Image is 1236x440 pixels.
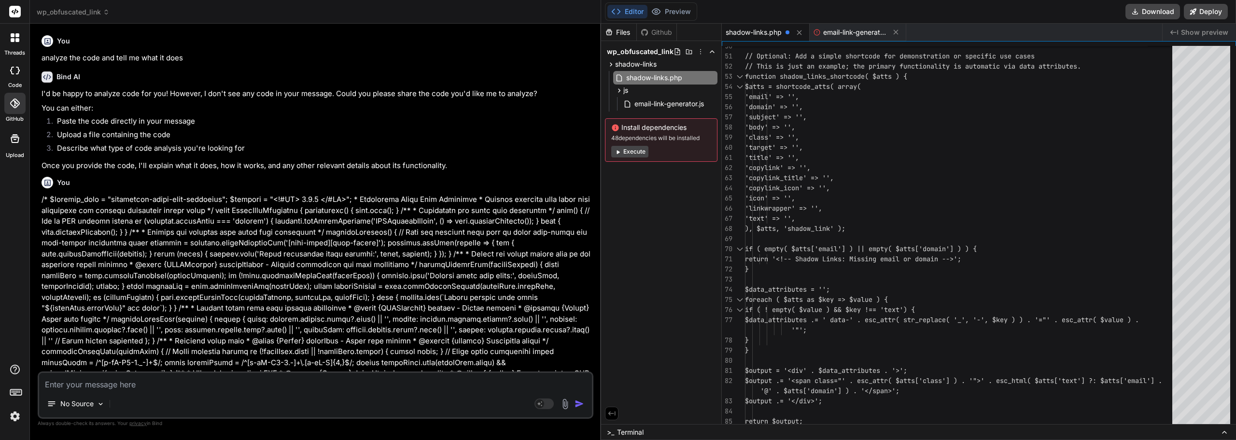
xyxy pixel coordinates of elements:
[923,376,1116,385] span: class'] ) . '">' . esc_html( $atts['text'] ?: $att
[745,417,803,426] span: return $output;
[722,264,732,274] div: 72
[37,7,110,17] span: wp_obfuscated_link
[745,102,803,111] span: 'domain' => '',
[615,59,657,69] span: shadow-links
[560,398,571,410] img: attachment
[623,85,628,95] span: js
[745,224,845,233] span: ), $atts, 'shadow_link' );
[49,116,591,129] li: Paste the code directly in your message
[722,112,732,122] div: 57
[49,143,591,156] li: Describe what type of code analysis you're looking for
[722,92,732,102] div: 55
[745,295,888,304] span: foreach ( $atts as $key => $value ) {
[722,122,732,132] div: 58
[733,71,746,82] div: Click to collapse the range.
[745,265,749,273] span: }
[722,254,732,264] div: 71
[722,82,732,92] div: 54
[722,284,732,295] div: 74
[4,49,25,57] label: threads
[745,113,807,121] span: 'subject' => '',
[722,244,732,254] div: 70
[722,163,732,173] div: 62
[42,53,591,64] p: analyze the code and tell me what it does
[722,132,732,142] div: 59
[129,420,147,426] span: privacy
[38,419,593,428] p: Always double-check its answers. Your in Bind
[745,163,811,172] span: 'copylink' => '',
[745,315,892,324] span: $data_attributes .= ' data-' . esc_att
[722,416,732,426] div: 85
[745,305,903,314] span: if ( ! empty( $value ) && $key !== 'text'
[607,47,674,57] span: wp_obfuscated_link
[745,133,799,142] span: 'class' => '',
[745,123,795,131] span: 'body' => '',
[745,366,907,375] span: $output = '<div' . $data_attributes . '>';
[42,160,591,171] p: Once you provide the code, I'll explain what it does, how it works, and any other relevant detail...
[722,406,732,416] div: 84
[938,62,1081,71] span: ity is automatic via data attributes.
[733,244,746,254] div: Click to collapse the range.
[722,295,732,305] div: 75
[722,183,732,193] div: 64
[745,397,822,405] span: $output .= '</div>';
[633,98,705,110] span: email-link-generator.js
[745,62,938,71] span: // This is just an example; the primary functional
[722,173,732,183] div: 63
[607,5,647,18] button: Editor
[1125,4,1180,19] button: Download
[6,151,24,159] label: Upload
[722,213,732,224] div: 67
[722,203,732,213] div: 66
[823,28,886,37] span: email-link-generator.js
[733,295,746,305] div: Click to collapse the range.
[722,102,732,112] div: 56
[601,28,636,37] div: Files
[722,345,732,355] div: 79
[903,305,915,314] span: ) {
[745,194,795,202] span: 'icon' => '',
[923,244,977,253] span: domain'] ) ) {
[745,336,749,344] span: }
[745,92,799,101] span: 'email' => '',
[722,61,732,71] div: 52
[607,427,614,437] span: >_
[611,134,711,142] span: 48 dependencies will be installed
[760,386,899,395] span: '@' . $atts['domain'] ) . '</span>';
[722,315,732,325] div: 77
[745,52,938,60] span: // Optional: Add a simple shortcode for demonstrat
[722,51,732,61] div: 51
[647,5,695,18] button: Preview
[938,52,1035,60] span: ion or specific use cases
[722,396,732,406] div: 83
[722,142,732,153] div: 60
[745,204,822,213] span: 'linkwrapper' => '',
[745,82,861,91] span: $atts = shortcode_atts( array(
[722,153,732,163] div: 61
[745,285,830,294] span: $data_attributes = '';
[745,72,907,81] span: function shadow_links_shortcode( $atts ) {
[745,244,923,253] span: if ( empty( $atts['email'] ) || empty( $atts['
[611,123,711,132] span: Install dependencies
[722,71,732,82] div: 53
[745,346,749,355] span: }
[722,274,732,284] div: 73
[745,376,923,385] span: $output .= '<span class="' . esc_attr( $atts['
[745,214,795,223] span: 'text' => '',
[57,36,70,46] h6: You
[745,143,803,152] span: 'target' => '',
[625,72,683,84] span: shadow-links.php
[722,335,732,345] div: 78
[575,399,584,409] img: icon
[6,115,24,123] label: GitHub
[722,224,732,234] div: 68
[57,178,70,187] h6: You
[722,234,732,244] div: 69
[745,184,830,192] span: 'copylink_icon' => '',
[60,399,94,409] p: No Source
[56,72,80,82] h6: Bind AI
[611,146,648,157] button: Execute
[8,81,22,89] label: code
[733,305,746,315] div: Click to collapse the range.
[49,129,591,143] li: Upload a file containing the code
